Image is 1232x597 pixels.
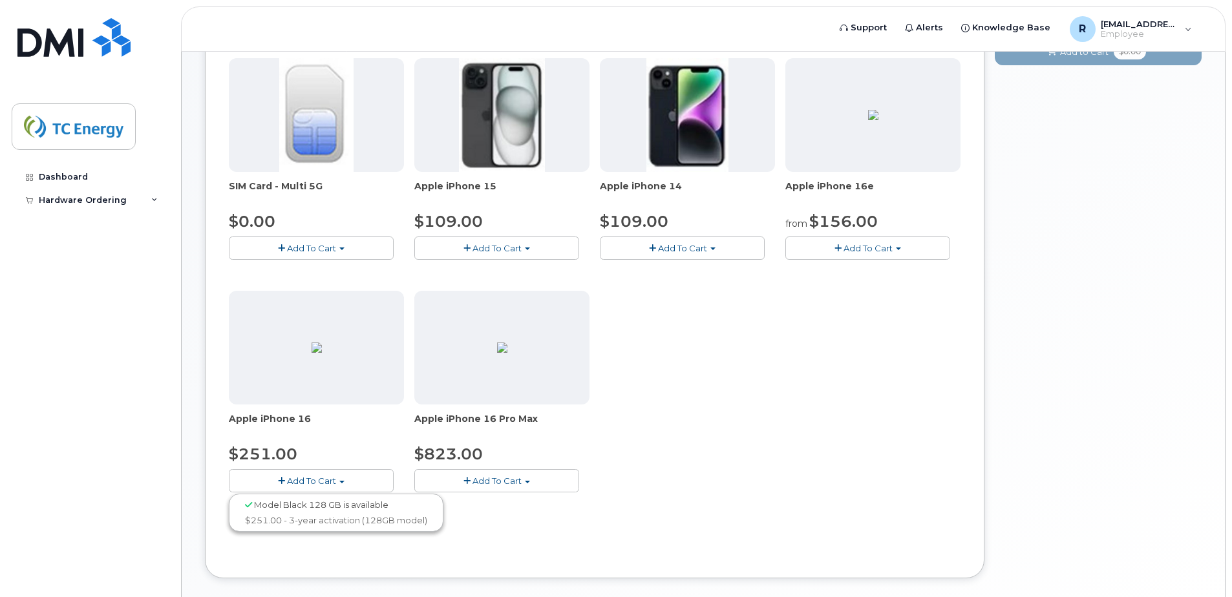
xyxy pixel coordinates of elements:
div: Apple iPhone 16 [229,412,404,438]
div: SIM Card - Multi 5G [229,180,404,205]
button: Add To Cart [414,469,579,492]
div: Apple iPhone 14 [600,180,775,205]
span: $0.00 [1114,44,1146,59]
span: $251.00 [229,445,297,463]
a: Knowledge Base [952,15,1059,41]
a: Support [831,15,896,41]
img: 73A59963-EFD8-4598-881B-B96537DCB850.png [497,342,507,353]
span: Add To Cart [287,476,336,486]
img: iphone15.jpg [459,58,545,172]
button: Add To Cart [229,236,394,259]
img: 00D627D4-43E9-49B7-A367-2C99342E128C.jpg [279,58,353,172]
span: $156.00 [809,212,878,231]
button: Add To Cart [229,469,394,492]
span: Employee [1101,29,1178,39]
span: $823.00 [414,445,483,463]
span: Add To Cart [473,243,522,253]
span: Add To Cart [287,243,336,253]
img: 1AD8B381-DE28-42E7-8D9B-FF8D21CC6502.png [312,342,322,353]
span: $109.00 [414,212,483,231]
a: Alerts [896,15,952,41]
span: Add to Cart [1060,46,1109,58]
span: Add To Cart [473,476,522,486]
span: $109.00 [600,212,668,231]
span: $0.00 [229,212,275,231]
span: Knowledge Base [972,21,1050,34]
button: Add to Cart $0.00 [995,39,1202,65]
button: Add To Cart [414,236,579,259]
button: Add To Cart [600,236,765,259]
div: ric_normandeau@tcenergy.com [1061,16,1201,42]
img: iphone14.jpg [646,58,729,172]
span: Alerts [916,21,943,34]
img: BB80DA02-9C0E-4782-AB1B-B1D93CAC2204.png [868,110,878,120]
span: R [1079,21,1086,37]
button: Add To Cart [785,236,950,259]
a: $251.00 - 3-year activation (128GB model) [232,512,440,529]
div: Apple iPhone 15 [414,180,589,205]
span: Add To Cart [844,243,893,253]
iframe: Messenger Launcher [1176,541,1222,587]
span: Support [851,21,887,34]
div: Apple iPhone 16e [785,180,961,205]
span: Add To Cart [658,243,707,253]
span: Model Black 128 GB is available [254,499,388,510]
span: [EMAIL_ADDRESS][DOMAIN_NAME] [1101,19,1178,29]
div: Apple iPhone 16 Pro Max [414,412,589,438]
small: from [785,218,807,229]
